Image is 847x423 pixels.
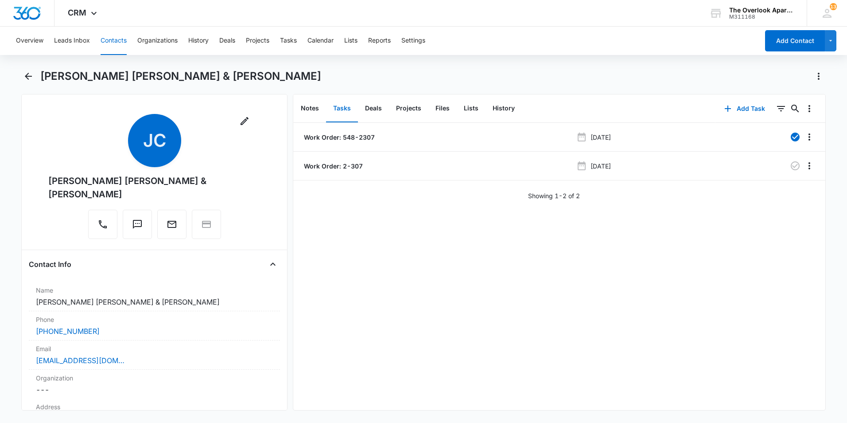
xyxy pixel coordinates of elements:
div: Email[EMAIL_ADDRESS][DOMAIN_NAME] [29,341,280,370]
button: Call [88,210,117,239]
a: Work Order: 548-2307 [302,133,375,142]
button: Projects [246,27,269,55]
button: Organizations [137,27,178,55]
button: Leads Inbox [54,27,90,55]
p: [DATE] [591,133,611,142]
h1: [PERSON_NAME] [PERSON_NAME] & [PERSON_NAME] [40,70,321,83]
div: Phone[PHONE_NUMBER] [29,311,280,341]
button: Lists [457,95,486,122]
div: account id [729,14,794,20]
button: History [486,95,522,122]
button: Tasks [280,27,297,55]
button: Reports [368,27,391,55]
a: [EMAIL_ADDRESS][DOMAIN_NAME] [36,355,124,366]
button: History [188,27,209,55]
a: Email [157,223,186,231]
button: Text [123,210,152,239]
button: Actions [812,69,826,83]
button: Search... [788,102,802,116]
label: Organization [36,373,273,383]
button: Back [21,69,35,83]
button: Calendar [307,27,334,55]
button: Contacts [101,27,127,55]
div: [PERSON_NAME] [PERSON_NAME] & [PERSON_NAME] [48,174,260,201]
span: CRM [68,8,86,17]
a: Call [88,223,117,231]
button: Notes [294,95,326,122]
button: Overflow Menu [802,159,816,173]
button: Tasks [326,95,358,122]
button: Files [428,95,457,122]
a: [PHONE_NUMBER] [36,326,100,337]
button: Add Task [715,98,774,119]
label: Email [36,344,273,353]
button: Deals [358,95,389,122]
label: Name [36,286,273,295]
label: Phone [36,315,273,324]
span: JC [128,114,181,167]
dd: [PERSON_NAME] [PERSON_NAME] & [PERSON_NAME] [36,297,273,307]
button: Add Contact [765,30,825,51]
span: 13 [830,3,837,10]
button: Settings [401,27,425,55]
a: Text [123,223,152,231]
button: Projects [389,95,428,122]
button: Overflow Menu [802,102,816,116]
div: account name [729,7,794,14]
button: Overflow Menu [802,130,816,144]
div: Organization--- [29,370,280,399]
button: Overview [16,27,43,55]
button: Lists [344,27,357,55]
label: Address [36,402,273,411]
button: Email [157,210,186,239]
h4: Contact Info [29,259,71,270]
dd: --- [36,384,273,395]
p: Showing 1-2 of 2 [528,191,580,200]
div: notifications count [830,3,837,10]
div: Name[PERSON_NAME] [PERSON_NAME] & [PERSON_NAME] [29,282,280,311]
button: Deals [219,27,235,55]
a: Work Order: 2-307 [302,161,363,171]
button: Close [266,257,280,271]
button: Filters [774,102,788,116]
p: [DATE] [591,161,611,171]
